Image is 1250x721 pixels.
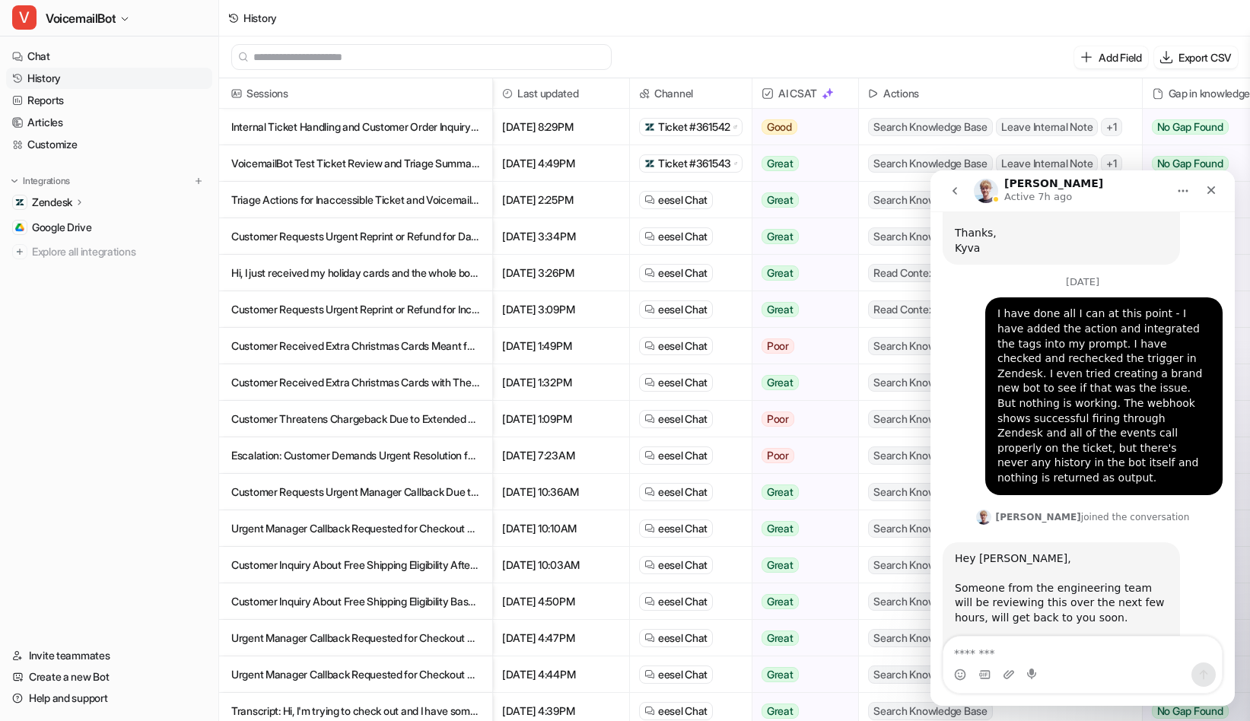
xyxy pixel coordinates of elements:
p: Customer Requests Urgent Manager Callback Due to Checkout Errors [231,474,480,510]
span: Search Knowledge Base [868,118,993,136]
a: Articles [6,112,212,133]
span: Good [762,119,797,135]
p: Customer Threatens Chargeback Due to Extended Order Delay [231,401,480,437]
span: eesel Chat [658,521,708,536]
button: Great [752,182,849,218]
span: Great [762,630,799,646]
span: eesel Chat [658,302,708,317]
span: AI CSAT [759,78,852,109]
a: Invite teammates [6,645,212,666]
img: eeselChat [644,195,655,205]
img: zendesk [644,158,655,169]
span: Leave Internal Note [996,118,1098,136]
span: eesel Chat [658,375,708,390]
span: [DATE] 7:23AM [499,437,623,474]
button: Great [752,583,849,620]
a: Google DriveGoogle Drive [6,217,212,238]
a: eesel Chat [644,411,708,427]
img: eeselChat [644,341,655,351]
a: eesel Chat [644,594,708,609]
a: eesel Chat [644,375,708,390]
p: Customer Inquiry About Free Shipping Eligibility Based on Cart Total [231,583,480,620]
a: eesel Chat [644,229,708,244]
span: + 1 [1101,118,1122,136]
span: eesel Chat [658,630,708,646]
button: Great [752,656,849,693]
span: Search Knowledge Base [868,629,993,647]
p: Customer Received Extra Christmas Cards Meant for Another Family [231,328,480,364]
a: Reports [6,90,212,111]
p: Escalation: Customer Demands Urgent Resolution for Delayed Holiday Card Order [231,437,480,474]
button: Poor [752,401,849,437]
span: Search Knowledge Base [868,227,993,246]
p: Customer Requests Urgent Reprint or Refund for Incorrect Holiday Cards [231,291,480,328]
span: Ticket #361542 [658,119,730,135]
span: Search Knowledge Base [868,592,993,611]
span: Search Knowledge Base [868,665,993,684]
button: Integrations [6,173,75,189]
img: eeselChat [644,377,655,388]
div: History [243,10,277,26]
span: Search Knowledge Base [868,154,993,173]
span: Poor [762,448,794,463]
span: Search Knowledge Base [868,556,993,574]
p: Customer Received Extra Christmas Cards with Their Order and Requests Assistance [231,364,480,401]
img: eeselChat [644,560,655,570]
span: [DATE] 3:26PM [499,255,623,291]
span: No Gap Found [1152,704,1229,719]
button: Poor [752,328,849,364]
img: eeselChat [644,669,655,680]
p: Urgent Manager Callback Requested for Checkout Errors [231,656,480,693]
span: Great [762,265,799,281]
a: Ticket #361543 [644,156,737,171]
img: eeselChat [644,414,655,424]
iframe: Intercom live chat [930,170,1235,706]
img: eeselChat [644,523,655,534]
a: eesel Chat [644,557,708,573]
button: Export CSV [1154,46,1238,68]
span: eesel Chat [658,594,708,609]
span: Read Context [868,264,943,282]
img: eeselChat [644,596,655,607]
button: Great [752,620,849,656]
p: Integrations [23,175,70,187]
span: Leave Internal Note [996,154,1098,173]
a: eesel Chat [644,667,708,682]
span: [DATE] 1:49PM [499,328,623,364]
span: Search Knowledge Base [868,337,993,355]
p: Add Field [1099,49,1141,65]
span: [DATE] 10:36AM [499,474,623,510]
span: Great [762,557,799,573]
img: eeselChat [644,450,655,461]
a: Help and support [6,688,212,709]
p: Customer Requests Urgent Reprint or Refund for Damaged Holiday Cards [231,218,480,255]
button: Great [752,291,849,328]
span: eesel Chat [658,192,708,208]
span: Search Knowledge Base [868,446,993,465]
span: [DATE] 4:49PM [499,145,623,182]
span: [DATE] 3:09PM [499,291,623,328]
span: Poor [762,338,794,354]
p: VoicemailBot Test Ticket Review and Triage Summary [231,145,480,182]
span: eesel Chat [658,484,708,500]
button: Great [752,218,849,255]
a: Create a new Bot [6,666,212,688]
span: Great [762,156,799,171]
span: Explore all integrations [32,240,206,264]
span: [DATE] 8:29PM [499,109,623,145]
span: [DATE] 4:44PM [499,656,623,693]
